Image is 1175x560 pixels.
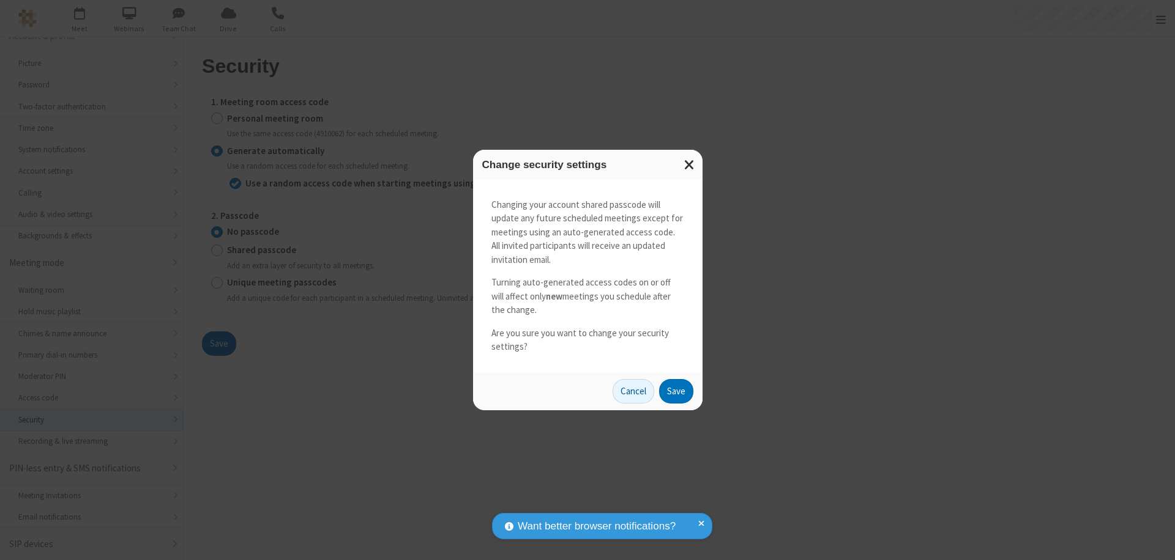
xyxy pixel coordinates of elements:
[546,290,562,302] strong: new
[491,276,684,317] p: Turning auto-generated access codes on or off will affect only meetings you schedule after the ch...
[491,198,684,267] p: Changing your account shared passcode will update any future scheduled meetings except for meetin...
[659,379,693,403] button: Save
[613,379,654,403] button: Cancel
[677,150,703,180] button: Close modal
[491,326,684,354] p: Are you sure you want to change your security settings?
[518,518,676,534] span: Want better browser notifications?
[482,159,693,171] h3: Change security settings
